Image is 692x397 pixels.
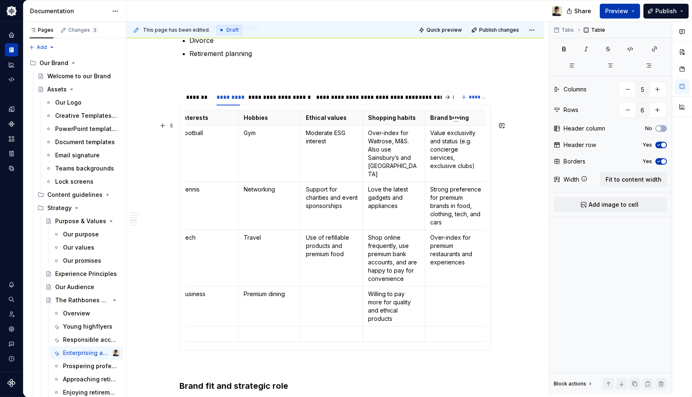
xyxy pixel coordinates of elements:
[430,114,482,122] p: Brand buying
[50,307,123,320] a: Overview
[55,98,82,107] div: Our Logo
[5,162,18,175] a: Data sources
[554,197,667,212] button: Add image to cell
[244,185,296,194] p: Networking
[50,228,123,241] a: Our purpose
[564,157,585,166] div: Borders
[55,138,115,146] div: Document templates
[226,27,239,33] span: Draft
[47,85,67,93] div: Assets
[50,346,123,360] a: Enterprising accumulatorsAvery Hennings
[63,362,118,370] div: Prospering professionals
[190,35,491,45] p: Divorce
[40,59,68,67] div: Our Brand
[564,106,578,114] div: Rows
[26,42,57,53] button: Add
[42,122,123,135] a: PowerPoint templates
[655,7,677,15] span: Publish
[42,175,123,188] a: Lock screens
[63,230,99,238] div: Our purpose
[430,129,482,170] p: Value exclusivity and status (e.g. concierge services, exclusive clubs)
[7,379,16,387] a: Supernova Logo
[306,234,358,258] p: Use of refillable products and premium food
[5,293,18,306] button: Search ⌘K
[5,103,18,116] a: Design tokens
[63,336,118,344] div: Responsible accumulators
[244,234,296,242] p: Travel
[574,7,591,15] span: Share
[426,27,462,33] span: Quick preview
[55,164,114,173] div: Teams backgrounds
[430,234,482,266] p: Over-index for premium restaurants and experiences
[63,309,90,318] div: Overview
[143,27,210,33] span: This page has been edited.
[5,73,18,86] div: Code automation
[26,56,123,70] div: Our Brand
[306,114,358,122] p: Ethical values
[551,24,578,36] button: Tabs
[55,112,118,120] div: Creative Templates look and feel
[552,6,562,16] img: Avery Hennings
[185,110,486,345] section-item: Lifestyle
[368,234,420,283] p: Shop online frequently, use premium bank accounts, and are happy to pay for convenience
[416,24,466,36] button: Quick preview
[5,28,18,42] a: Home
[564,124,605,133] div: Header column
[606,175,662,184] span: Fit to content width
[30,27,54,33] div: Pages
[63,243,94,252] div: Our values
[306,185,358,210] p: Support for charities and event sponsorships
[564,141,596,149] div: Header row
[5,322,18,336] a: Settings
[50,333,123,346] a: Responsible accumulators
[50,254,123,267] a: Our promises
[63,388,118,397] div: Enjoying retirement
[42,215,123,228] a: Purpose & Values
[5,147,18,160] a: Storybook stories
[182,290,234,298] p: Business
[368,185,420,210] p: Love the latest gadgets and appliances
[605,7,628,15] span: Preview
[42,135,123,149] a: Document templates
[244,290,296,298] p: Premium dining
[306,129,358,145] p: Moderate ESG interest
[5,337,18,350] button: Contact support
[244,129,296,137] p: Gym
[37,44,47,51] span: Add
[600,4,640,19] button: Preview
[643,4,689,19] button: Publish
[68,27,98,33] div: Changes
[182,129,234,137] p: Football
[55,151,100,159] div: Email signature
[554,381,586,387] div: Block actions
[42,280,123,294] a: Our Audience
[564,85,587,93] div: Columns
[5,308,18,321] a: Invite team
[5,117,18,131] a: Components
[430,185,482,227] p: Strong preference for premium brands in food, clothing, tech, and cars
[182,234,234,242] p: Tech
[42,96,123,109] a: Our Logo
[5,43,18,56] a: Documentation
[564,175,579,184] div: Width
[55,177,93,186] div: Lock screens
[92,27,98,33] span: 3
[5,58,18,71] a: Analytics
[34,83,123,96] a: Assets
[180,380,491,392] h3: Brand fit and strategic role
[562,27,574,33] span: Tabs
[5,132,18,145] a: Assets
[34,188,123,201] div: Content guidelines
[55,217,106,225] div: Purpose & Values
[50,373,123,386] a: Approaching retirement
[55,125,118,133] div: PowerPoint templates
[368,290,420,323] p: Willing to pay more for quality and ethical products
[643,142,652,148] label: Yes
[645,125,652,132] label: No
[244,114,296,122] p: Hobbies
